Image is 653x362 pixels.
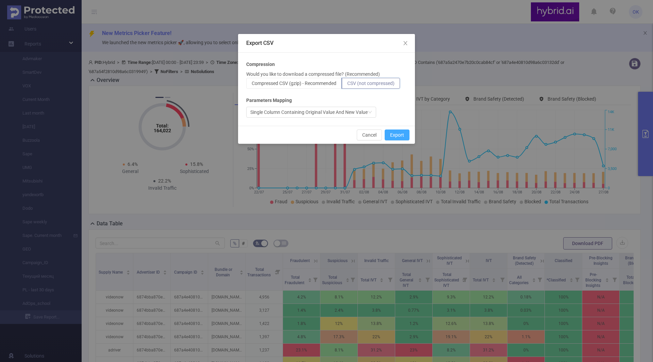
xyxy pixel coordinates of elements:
[250,107,368,117] div: Single Column Containing Original Value And New Value
[246,97,292,104] b: Parameters Mapping
[246,71,380,78] p: Would you like to download a compressed file? (Recommended)
[396,34,415,53] button: Close
[368,110,372,115] i: icon: down
[252,81,336,86] span: Compressed CSV (gzip) - Recommended
[385,130,409,140] button: Export
[357,130,382,140] button: Cancel
[347,81,395,86] span: CSV (not compressed)
[403,40,408,46] i: icon: close
[246,61,275,68] b: Compression
[246,39,407,47] div: Export CSV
